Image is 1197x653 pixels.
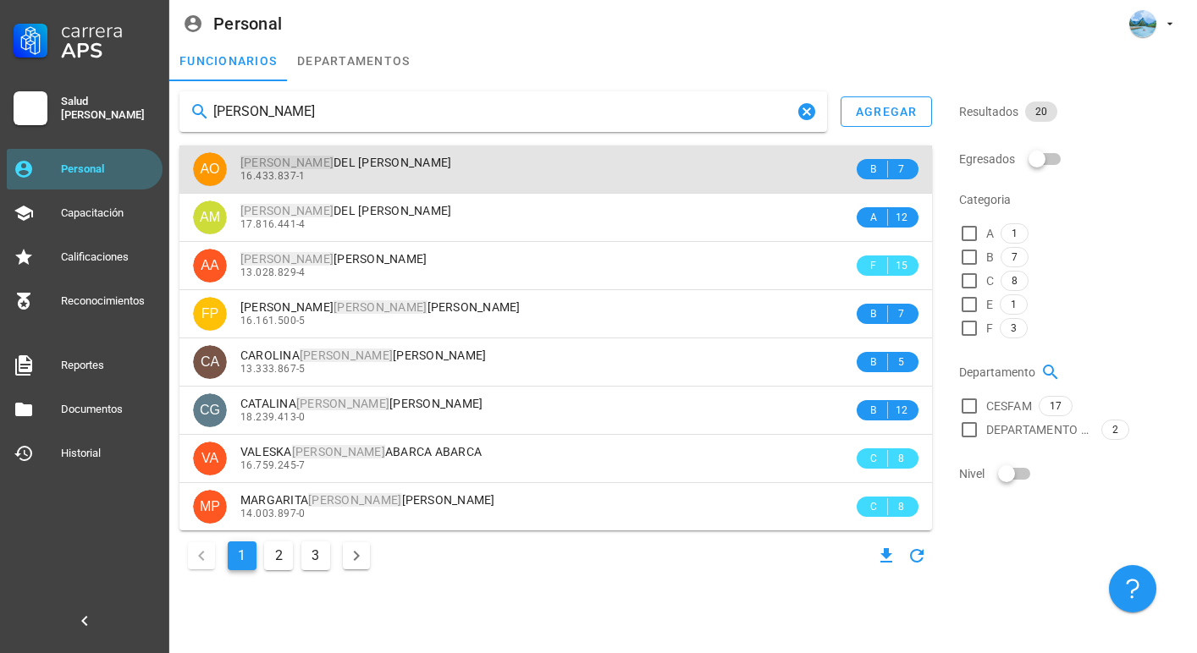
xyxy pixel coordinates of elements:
[200,200,220,234] span: AM
[7,193,163,233] a: Capacitación
[264,541,293,570] button: Ir a la página 2
[895,209,908,226] span: 12
[959,453,1188,494] div: Nivel
[61,250,156,264] div: Calificaciones
[895,257,908,274] span: 15
[61,95,156,122] div: Salud [PERSON_NAME]
[201,345,219,379] span: CA
[841,96,932,127] button: agregar
[193,345,227,379] div: avatar
[986,225,994,242] span: A
[1050,397,1062,415] span: 17
[867,402,880,419] span: B
[296,397,389,410] mark: [PERSON_NAME]
[240,411,306,423] span: 18.239.413-0
[193,393,227,427] div: avatar
[240,252,334,266] mark: [PERSON_NAME]
[1012,248,1018,266] span: 7
[895,402,908,419] span: 12
[7,433,163,474] a: Historial
[193,152,227,186] div: avatar
[61,206,156,220] div: Capacitación
[1012,224,1018,243] span: 1
[797,102,817,122] button: Clear
[867,354,880,370] span: B
[1112,420,1118,439] span: 2
[301,541,330,570] button: Ir a la página 3
[240,508,306,519] span: 14.003.897-0
[240,445,482,458] span: VALESKA ABARCA ABARCA
[179,537,378,574] nav: Navegación de paginación
[986,272,994,289] span: C
[61,162,156,176] div: Personal
[1035,102,1047,122] span: 20
[61,403,156,416] div: Documentos
[240,363,306,375] span: 13.333.867-5
[867,305,880,322] span: B
[213,98,793,125] input: Buscar funcionarios…
[7,345,163,386] a: Reportes
[292,445,385,458] mark: [PERSON_NAME]
[240,252,427,266] span: [PERSON_NAME]
[895,161,908,178] span: 7
[1129,10,1156,37] div: avatar
[7,237,163,277] a: Calificaciones
[61,20,156,41] div: Carrera
[867,450,880,467] span: C
[200,152,219,186] span: AO
[308,493,401,507] mark: [PERSON_NAME]
[1012,272,1018,290] span: 8
[895,305,908,322] span: 7
[240,459,306,471] span: 16.759.245-7
[343,542,370,569] button: Página siguiente
[240,315,306,326] span: 16.161.500-5
[959,139,1188,179] div: Egresados
[855,105,918,118] div: agregar
[895,354,908,370] span: 5
[240,170,306,182] span: 16.433.837-1
[867,209,880,226] span: A
[213,14,282,33] div: Personal
[1011,295,1017,314] span: 1
[240,397,483,410] span: CATALINA [PERSON_NAME]
[240,300,521,314] span: [PERSON_NAME] [PERSON_NAME]
[867,257,880,274] span: F
[200,393,220,427] span: CG
[61,359,156,372] div: Reportes
[1011,319,1017,337] span: 3
[193,442,227,475] div: avatar
[240,218,306,230] span: 17.816.441-4
[240,348,487,362] span: CAROLINA [PERSON_NAME]
[240,156,334,169] mark: [PERSON_NAME]
[61,447,156,460] div: Historial
[959,91,1188,132] div: Resultados
[193,297,227,331] div: avatar
[193,249,227,283] div: avatar
[200,490,220,524] span: MP
[240,204,334,217] mark: [PERSON_NAME]
[986,320,993,337] span: F
[867,161,880,178] span: B
[986,398,1033,414] span: CESFAM
[895,498,908,515] span: 8
[7,149,163,189] a: Personal
[986,249,994,266] span: B
[240,204,452,217] span: DEL [PERSON_NAME]
[986,421,1095,438] span: DEPARTAMENTO DE SALUD
[7,389,163,430] a: Documentos
[287,41,420,81] a: departamentos
[334,300,427,314] mark: [PERSON_NAME]
[240,493,495,507] span: MARGARITA [PERSON_NAME]
[867,498,880,515] span: C
[895,450,908,467] span: 8
[300,348,393,362] mark: [PERSON_NAME]
[61,41,156,61] div: APS
[986,296,993,313] span: E
[201,442,218,475] span: VA
[959,179,1188,220] div: Categoria
[193,490,227,524] div: avatar
[7,281,163,321] a: Reconocimientos
[201,249,218,283] span: AA
[240,156,452,169] span: DEL [PERSON_NAME]
[240,266,306,278] span: 13.028.829-4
